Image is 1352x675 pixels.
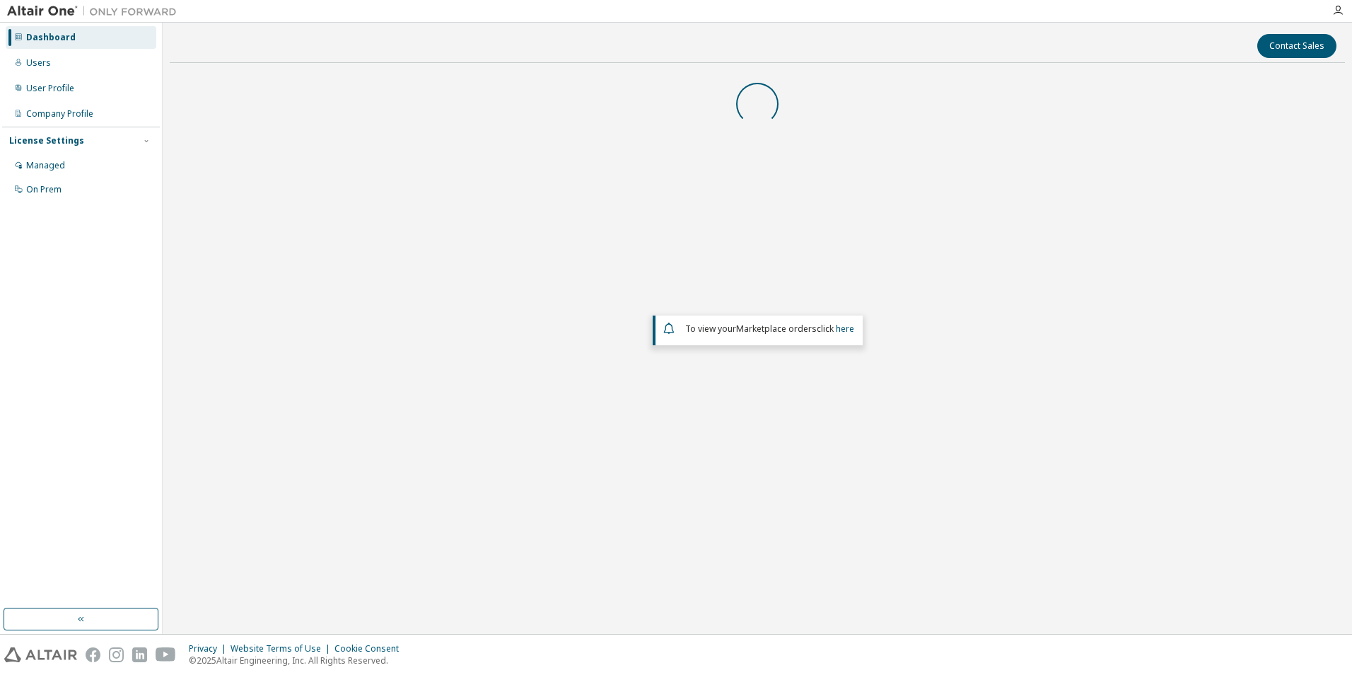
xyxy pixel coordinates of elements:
[231,643,334,654] div: Website Terms of Use
[9,135,84,146] div: License Settings
[685,323,854,335] span: To view your click
[189,654,407,667] p: © 2025 Altair Engineering, Inc. All Rights Reserved.
[26,57,51,69] div: Users
[7,4,184,18] img: Altair One
[1257,34,1336,58] button: Contact Sales
[109,647,124,662] img: instagram.svg
[836,323,854,335] a: here
[132,647,147,662] img: linkedin.svg
[189,643,231,654] div: Privacy
[4,647,77,662] img: altair_logo.svg
[26,108,93,120] div: Company Profile
[26,32,76,43] div: Dashboard
[334,643,407,654] div: Cookie Consent
[26,160,65,171] div: Managed
[86,647,100,662] img: facebook.svg
[26,184,62,195] div: On Prem
[736,323,817,335] em: Marketplace orders
[156,647,176,662] img: youtube.svg
[26,83,74,94] div: User Profile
